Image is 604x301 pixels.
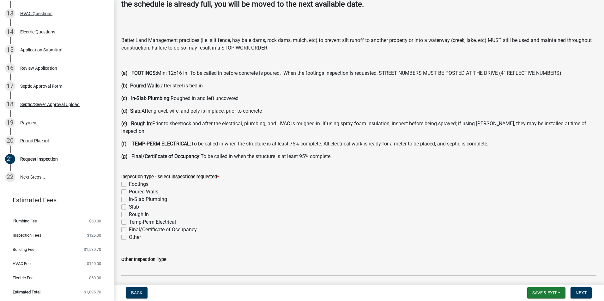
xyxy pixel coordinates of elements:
[121,69,596,77] p: Min: 12x16 in. To be called in before concrete is poured. When the footings inspection is request...
[121,107,596,115] p: After gravel, wire, and poly is in place, prior to concrete
[121,95,596,102] p: Roughed in and left uncovered
[121,95,171,101] strong: (c) In-Slab Plumbing:
[129,180,148,188] label: Footings
[129,218,176,226] label: Temp-Perm Electrical
[5,81,15,91] div: 17
[20,66,57,70] div: Review Application
[13,247,34,251] span: Building Fee
[129,233,141,241] label: Other
[121,140,596,148] p: To be called in when the structure is at least 75% complete. All electrical work is ready for a m...
[84,247,101,251] span: $1,530.70
[87,262,101,266] span: $120.00
[527,287,565,298] button: Save & Exit
[129,203,139,211] label: Slab
[121,82,596,90] p: after steel is tied in
[13,262,31,266] span: HVAC Fee
[129,188,158,196] label: Poured Walls
[129,226,197,233] label: Final/Certificate of Occupancy
[5,136,15,146] div: 20
[5,194,104,206] a: Estimated Fees
[20,102,80,107] div: Septic/Sewer Approval Upload
[13,290,40,294] span: Estimated Total
[126,287,148,298] button: Back
[89,219,101,223] span: $60.00
[121,153,596,160] p: To be called in when the structure is at least 95% complete.
[5,63,15,73] div: 16
[129,196,167,203] label: In-Slab Plumbing
[5,45,15,55] div: 15
[5,154,15,164] div: 21
[13,219,37,223] span: Plumbing Fee
[20,139,49,143] div: Permit Placard
[121,83,161,89] strong: (b) Poured Walls:
[129,211,149,218] label: Rough In
[121,70,157,76] strong: (a) FOOTINGS:
[532,290,557,295] span: Save & Exit
[5,9,15,19] div: 13
[20,157,58,161] div: Request Inspection
[84,290,101,294] span: $1,895.70
[121,108,142,114] strong: (d) Slab:
[571,287,592,298] button: Next
[121,121,152,127] strong: (e) Rough In:
[13,233,41,237] span: Inspection Fees
[131,290,142,295] span: Back
[5,99,15,109] div: 18
[5,27,15,37] div: 14
[5,172,15,182] div: 22
[87,233,101,237] span: $125.00
[20,30,55,34] div: Electric Questions
[121,153,201,159] strong: (g) Final/Certificate of Occupancy:
[121,120,596,135] p: Prior to sheetrock and after the electrical, plumbing, and HVAC is roughed-in. If using spray foa...
[20,84,62,88] div: Septic Approval Form
[89,276,101,280] span: $60.00
[121,37,596,52] p: Better Land Management practices (i.e. silt fence, hay bale dams, rock dams, mulch, etc) to preve...
[5,118,15,128] div: 19
[20,11,52,16] div: HVAC Questions
[121,175,219,179] label: Inspection Type - select inspections requested
[13,276,33,280] span: Electric Fee
[121,257,166,262] label: Other Inspection Type
[20,121,38,125] div: Payment
[20,48,62,52] div: Application Submittal
[121,141,191,147] strong: (f) TEMP-PERM ELECTRICAL:
[576,290,587,295] span: Next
